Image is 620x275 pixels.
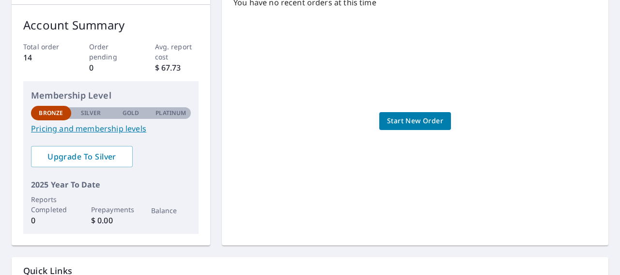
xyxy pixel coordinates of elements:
p: 2025 Year To Date [31,179,191,190]
p: Silver [81,109,101,117]
p: Prepayments [91,204,131,215]
p: Balance [151,205,191,216]
p: Bronze [39,109,63,117]
p: 0 [31,215,71,226]
p: Total order [23,42,67,52]
p: Avg. report cost [155,42,199,62]
p: Membership Level [31,89,191,102]
p: 0 [89,62,133,73]
p: Gold [123,109,139,117]
p: Account Summary [23,16,199,34]
p: Order pending [89,42,133,62]
a: Upgrade To Silver [31,146,133,167]
a: Pricing and membership levels [31,123,191,134]
p: 14 [23,52,67,63]
p: $ 0.00 [91,215,131,226]
p: Platinum [155,109,186,117]
span: Start New Order [387,115,443,127]
a: Start New Order [379,112,451,130]
span: Upgrade To Silver [39,151,125,162]
p: $ 67.73 [155,62,199,73]
p: Reports Completed [31,194,71,215]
